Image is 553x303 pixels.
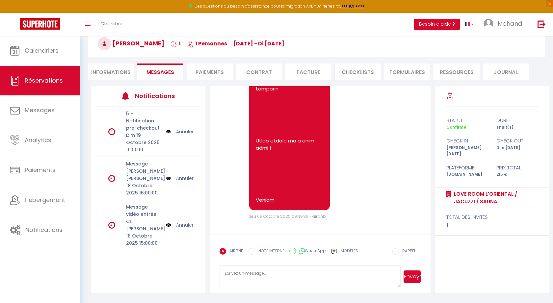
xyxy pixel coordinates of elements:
[25,136,51,144] span: Analytics
[384,63,430,80] li: FORMULAIRES
[95,13,128,36] a: Chercher
[492,137,542,145] div: check out
[399,248,416,255] label: RAPPEL
[88,63,134,80] li: Informations
[100,20,123,27] span: Chercher
[342,3,365,9] a: >>> ICI <<<<
[25,76,63,85] span: Réservations
[335,63,381,80] li: CHECKLISTS
[166,221,171,229] img: NO IMAGE
[479,13,531,36] a: ... Mohand
[285,63,331,80] li: Facture
[166,128,171,135] img: NO IMAGE
[446,213,538,221] div: total des invités
[25,106,55,114] span: Messages
[25,166,56,174] span: Paiements
[20,18,60,30] img: Super Booking
[126,110,162,132] p: 5 - Notification pre-checkout
[126,225,162,247] p: [PERSON_NAME] 18 Octobre 2025 15:00:00
[492,164,542,172] div: Prix total
[434,63,480,80] li: Ressources
[171,40,181,47] span: 1
[126,203,162,225] p: Message vidéo entrée CL
[176,128,194,135] a: Annuler
[341,248,358,260] label: Modèles
[236,63,282,80] li: Contrat
[442,145,492,157] div: [PERSON_NAME] [DATE]
[226,248,244,255] label: AIRBNB
[255,248,284,255] label: NOTE INTERNE
[176,221,194,229] a: Annuler
[135,88,179,103] h3: Notifications
[126,175,162,196] p: [PERSON_NAME] 18 Octobre 2025 16:00:00
[484,19,493,29] img: ...
[442,171,492,178] div: [DOMAIN_NAME]
[442,137,492,145] div: check in
[126,254,162,275] p: Notification interne - Envoi code serrure
[249,214,326,219] span: Jeu 09 Octobre 2025 09:49:39 - airbnb
[492,145,542,157] div: Dim [DATE]
[187,40,227,47] span: 1 Personnes
[25,196,65,204] span: Hébergement
[126,160,162,175] p: Message [PERSON_NAME]
[492,171,542,178] div: 215 €
[404,270,421,283] button: Envoyer
[166,175,171,182] img: NO IMAGE
[452,190,538,206] a: Love Room L'Oriental / Jacuzzi / Sauna
[414,19,460,30] button: Besoin d'aide ?
[25,46,59,55] span: Calendriers
[126,132,162,153] p: Dim 19 Octobre 2025 11:00:00
[98,39,164,47] span: [PERSON_NAME]
[187,63,233,80] li: Paiements
[146,68,174,76] span: Messages
[498,19,522,28] span: Mohand
[296,248,326,255] label: WhatsApp
[446,221,538,229] div: 1
[442,116,492,124] div: statut
[446,124,466,130] span: Confirmé
[483,63,529,80] li: Journal
[492,116,542,124] div: durée
[492,124,542,131] div: 1 nuit(s)
[538,20,546,28] img: logout
[442,164,492,172] div: Plateforme
[233,40,284,47] span: [DATE] - di [DATE]
[25,226,63,234] span: Notifications
[176,175,194,182] a: Annuler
